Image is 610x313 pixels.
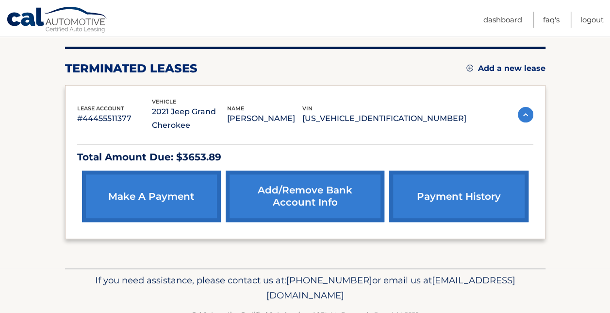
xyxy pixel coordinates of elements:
[302,105,313,112] span: vin
[82,171,221,222] a: make a payment
[6,6,108,35] a: Cal Automotive
[580,12,604,28] a: Logout
[71,273,539,304] p: If you need assistance, please contact us at: or email us at
[65,61,198,76] h2: terminated leases
[518,107,533,122] img: accordion-active.svg
[302,112,466,125] p: [US_VEHICLE_IDENTIFICATION_NUMBER]
[389,171,528,222] a: payment history
[483,12,522,28] a: Dashboard
[226,171,384,222] a: Add/Remove bank account info
[543,12,560,28] a: FAQ's
[227,105,244,112] span: name
[466,64,545,73] a: Add a new lease
[77,105,124,112] span: lease account
[152,98,176,105] span: vehicle
[77,149,533,166] p: Total Amount Due: $3653.89
[466,65,473,71] img: add.svg
[152,105,227,132] p: 2021 Jeep Grand Cherokee
[286,275,372,286] span: [PHONE_NUMBER]
[77,112,152,125] p: #44455511377
[227,112,302,125] p: [PERSON_NAME]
